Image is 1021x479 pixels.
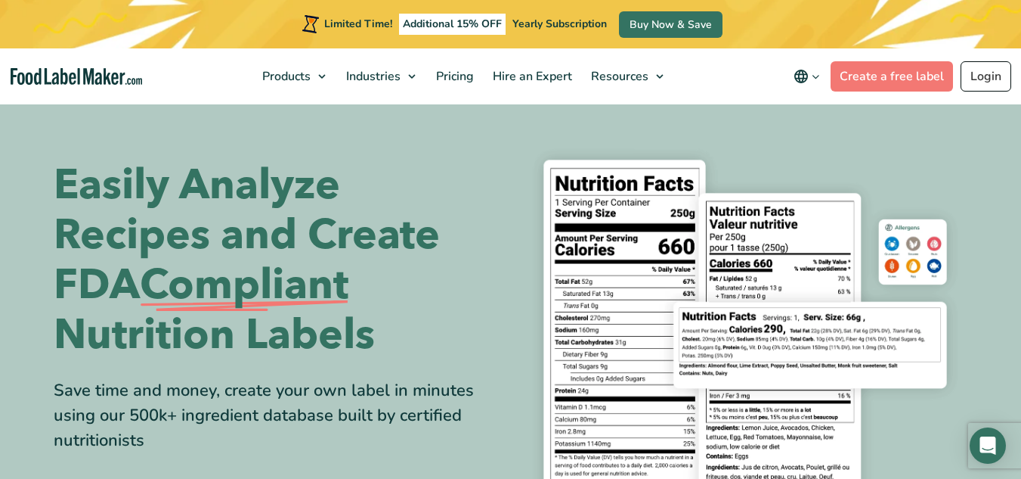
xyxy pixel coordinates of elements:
[619,11,722,38] a: Buy Now & Save
[512,17,607,31] span: Yearly Subscription
[253,48,333,104] a: Products
[324,17,392,31] span: Limited Time!
[970,428,1006,464] div: Open Intercom Messenger
[140,260,348,310] span: Compliant
[258,68,312,85] span: Products
[582,48,671,104] a: Resources
[831,61,953,92] a: Create a free label
[54,378,500,453] div: Save time and money, create your own label in minutes using our 500k+ ingredient database built b...
[432,68,475,85] span: Pricing
[488,68,574,85] span: Hire an Expert
[586,68,650,85] span: Resources
[427,48,480,104] a: Pricing
[54,160,500,360] h1: Easily Analyze Recipes and Create FDA Nutrition Labels
[961,61,1011,92] a: Login
[337,48,423,104] a: Industries
[399,14,506,35] span: Additional 15% OFF
[484,48,578,104] a: Hire an Expert
[342,68,402,85] span: Industries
